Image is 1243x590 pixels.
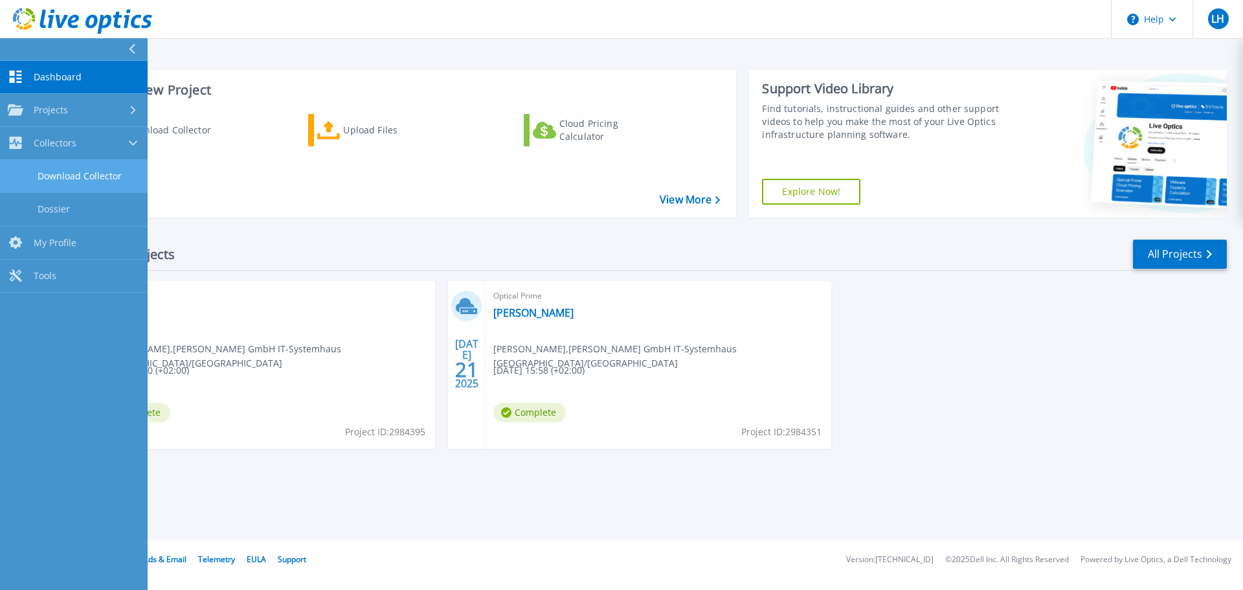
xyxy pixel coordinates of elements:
[493,403,566,422] span: Complete
[1081,556,1231,564] li: Powered by Live Optics, a Dell Technology
[34,270,56,282] span: Tools
[762,179,860,205] a: Explore Now!
[198,554,235,565] a: Telemetry
[278,554,306,565] a: Support
[455,364,478,375] span: 21
[493,289,823,303] span: Optical Prime
[92,83,720,97] h3: Start a New Project
[493,342,831,370] span: [PERSON_NAME] , [PERSON_NAME] GmbH IT-Systemhaus [GEOGRAPHIC_DATA]/[GEOGRAPHIC_DATA]
[308,114,453,146] a: Upload Files
[493,306,574,319] a: [PERSON_NAME]
[343,117,447,143] div: Upload Files
[34,137,76,149] span: Collectors
[846,556,934,564] li: Version: [TECHNICAL_ID]
[34,104,68,116] span: Projects
[945,556,1069,564] li: © 2025 Dell Inc. All Rights Reserved
[1211,14,1224,24] span: LH
[762,80,1005,97] div: Support Video Library
[762,102,1005,141] div: Find tutorials, instructional guides and other support videos to help you make the most of your L...
[143,554,186,565] a: Ads & Email
[524,114,668,146] a: Cloud Pricing Calculator
[98,342,435,370] span: [PERSON_NAME] , [PERSON_NAME] GmbH IT-Systemhaus [GEOGRAPHIC_DATA]/[GEOGRAPHIC_DATA]
[34,237,76,249] span: My Profile
[454,340,479,387] div: [DATE] 2025
[1133,240,1227,269] a: All Projects
[741,425,822,439] span: Project ID: 2984351
[34,71,82,83] span: Dashboard
[559,117,663,143] div: Cloud Pricing Calculator
[493,363,585,378] span: [DATE] 15:58 (+02:00)
[92,114,236,146] a: Download Collector
[660,194,720,206] a: View More
[98,289,427,303] span: Optical Prime
[247,554,266,565] a: EULA
[345,425,425,439] span: Project ID: 2984395
[125,117,229,143] div: Download Collector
